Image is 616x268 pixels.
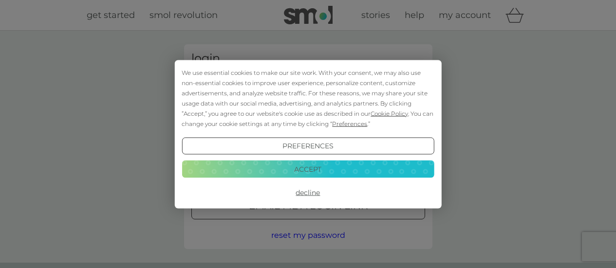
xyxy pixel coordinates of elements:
[182,184,434,201] button: Decline
[174,60,441,208] div: Cookie Consent Prompt
[332,120,367,127] span: Preferences
[182,67,434,128] div: We use essential cookies to make our site work. With your consent, we may also use non-essential ...
[182,161,434,178] button: Accept
[182,137,434,155] button: Preferences
[371,109,408,117] span: Cookie Policy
